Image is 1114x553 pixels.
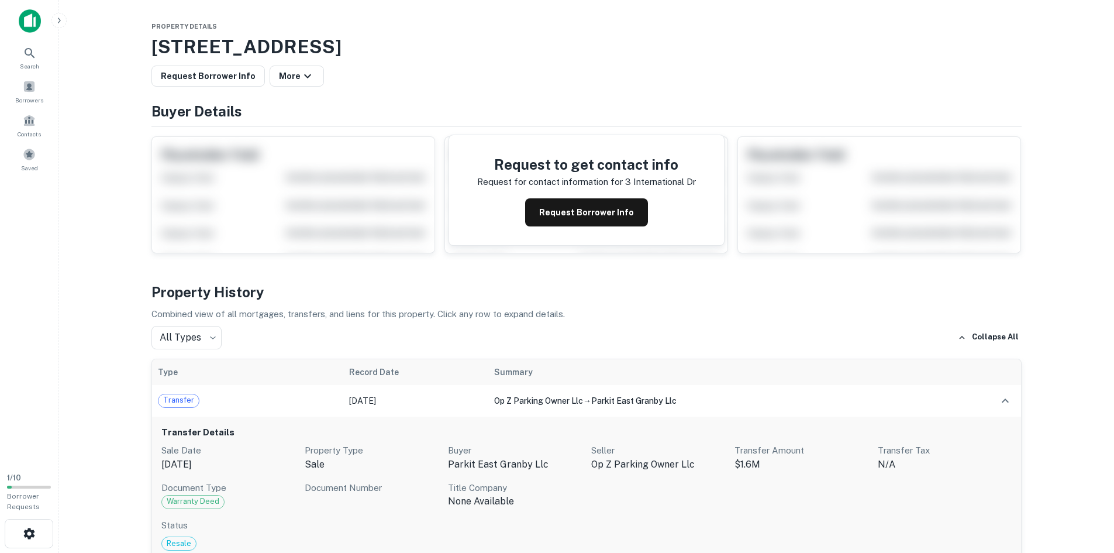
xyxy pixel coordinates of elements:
[151,33,1022,61] h3: [STREET_ADDRESS]
[151,66,265,87] button: Request Borrower Info
[270,66,324,87] button: More
[955,329,1022,346] button: Collapse All
[1056,459,1114,516] iframe: Chat Widget
[488,359,946,385] th: Summary
[305,444,439,458] p: Property Type
[305,481,439,495] p: Document Number
[162,496,224,507] span: Warranty Deed
[878,444,1012,458] p: Transfer Tax
[158,394,199,406] span: Transfer
[494,394,940,407] div: →
[448,458,582,472] p: parkit east granby llc
[525,198,648,226] button: Request Borrower Info
[448,494,582,509] p: none available
[151,23,217,30] span: Property Details
[20,61,39,71] span: Search
[591,444,725,458] p: Seller
[448,444,582,458] p: Buyer
[151,281,1022,303] h4: Property History
[734,458,868,472] p: $1.6M
[734,444,868,458] p: Transfer Amount
[161,444,295,458] p: Sale Date
[477,175,623,189] p: Request for contact information for
[152,359,344,385] th: Type
[19,9,41,33] img: capitalize-icon.png
[151,101,1022,122] h4: Buyer Details
[4,75,55,107] a: Borrowers
[15,95,43,105] span: Borrowers
[4,109,55,141] a: Contacts
[591,458,725,472] p: op z parking owner llc
[151,307,1022,321] p: Combined view of all mortgages, transfers, and liens for this property. Click any row to expand d...
[161,426,1012,439] h6: Transfer Details
[494,396,583,406] span: op z parking owner llc
[305,458,439,472] p: sale
[878,458,1012,472] p: N/A
[161,458,295,472] p: [DATE]
[21,163,38,173] span: Saved
[18,129,41,139] span: Contacts
[161,495,225,509] div: Code: 71
[591,396,677,406] span: parkit east granby llc
[477,154,696,175] h4: Request to get contact info
[995,391,1015,411] button: expand row
[343,385,488,417] td: [DATE]
[161,481,295,495] p: Document Type
[343,359,488,385] th: Record Date
[4,42,55,73] a: Search
[7,473,21,482] span: 1 / 10
[161,518,1012,533] p: Status
[151,326,222,349] div: All Types
[448,481,582,495] p: Title Company
[4,143,55,175] a: Saved
[7,492,40,511] span: Borrower Requests
[625,175,696,189] p: 3 international dr
[162,538,196,549] span: Resale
